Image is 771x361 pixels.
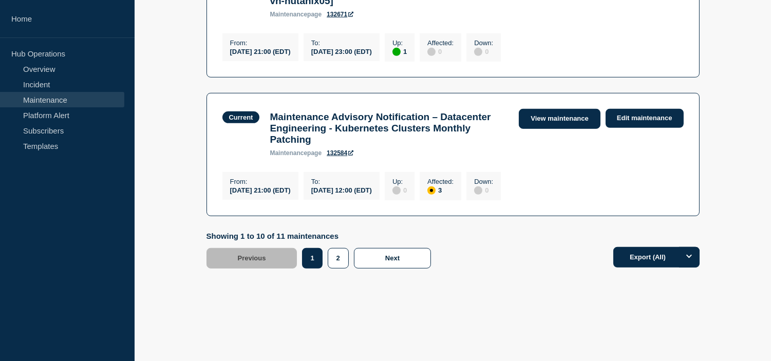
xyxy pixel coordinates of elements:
div: disabled [474,48,482,56]
a: Edit maintenance [606,109,684,128]
p: Up : [392,178,407,185]
a: 132671 [327,11,353,18]
span: maintenance [270,149,307,157]
p: Up : [392,39,407,47]
div: 0 [474,185,493,195]
div: up [392,48,401,56]
div: 3 [427,185,454,195]
div: affected [427,186,436,195]
p: Down : [474,178,493,185]
button: 1 [302,248,322,269]
span: maintenance [270,11,307,18]
div: 0 [427,47,454,56]
p: To : [311,178,372,185]
div: disabled [427,48,436,56]
div: [DATE] 23:00 (EDT) [311,47,372,55]
button: Options [679,247,700,268]
div: 0 [392,185,407,195]
span: Next [385,254,400,262]
h3: Maintenance Advisory Notification – Datacenter Engineering - Kubernetes Clusters Monthly Patching [270,111,509,145]
div: disabled [474,186,482,195]
p: From : [230,178,291,185]
p: Affected : [427,178,454,185]
button: Export (All) [613,247,700,268]
div: [DATE] 12:00 (EDT) [311,185,372,194]
a: 132584 [327,149,353,157]
div: 0 [474,47,493,56]
button: 2 [328,248,349,269]
div: disabled [392,186,401,195]
div: 1 [392,47,407,56]
p: Showing 1 to 10 of 11 maintenances [206,232,437,240]
button: Next [354,248,431,269]
p: page [270,149,322,157]
button: Previous [206,248,297,269]
p: Down : [474,39,493,47]
p: page [270,11,322,18]
a: View maintenance [519,109,600,129]
div: [DATE] 21:00 (EDT) [230,47,291,55]
p: Affected : [427,39,454,47]
span: Previous [238,254,266,262]
p: To : [311,39,372,47]
div: Current [229,113,253,121]
p: From : [230,39,291,47]
div: [DATE] 21:00 (EDT) [230,185,291,194]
